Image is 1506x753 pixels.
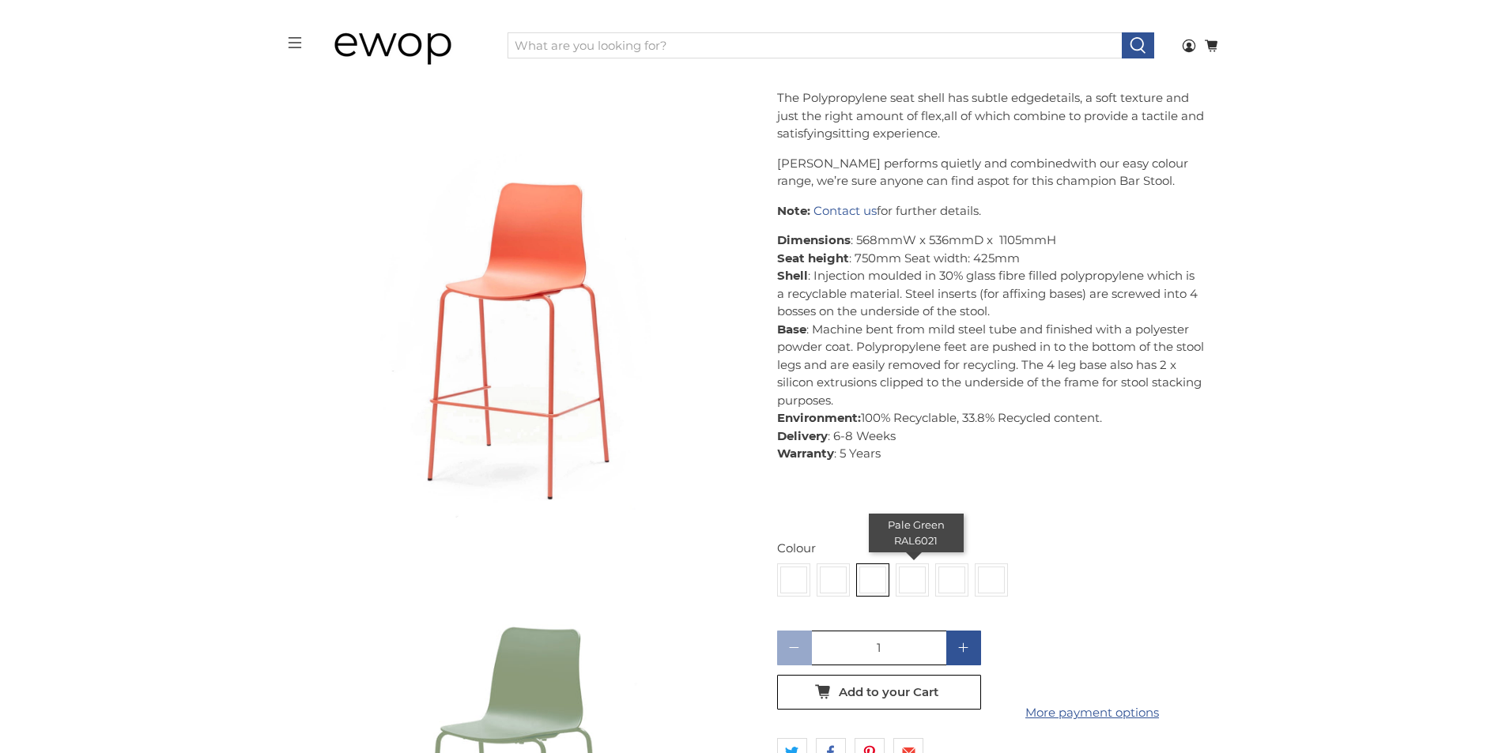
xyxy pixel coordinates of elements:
strong: Environment: [777,410,861,425]
input: What are you looking for? [508,32,1123,59]
strong: Seat height [777,250,849,265]
span: spot for this champion Bar Stool. [984,173,1175,188]
a: Polly Bar Stool [303,91,730,518]
div: Pale Green RAL6021 [869,514,964,552]
p: : 568mmW x 536mmD x 1105mmH : 750mm Seat width: 425mm : Injection moulded in 30% glass fibre fill... [777,232,1204,463]
strong: Note: [777,203,810,218]
span: all of which combine to provide a tactile and satisfying [777,108,1204,141]
strong: Delivery [777,428,828,443]
button: Add to your Cart [777,675,981,710]
strong: Warranty [777,446,834,461]
span: for further details. [777,203,981,218]
span: details, a soft texture and just the right amount of flex, [777,90,1189,123]
div: Colour [777,540,1204,558]
strong: Shell [777,268,808,283]
span: : 5 Years [834,446,881,461]
a: Contact us [813,203,877,218]
span: Add to your Cart [839,685,938,699]
strong: Base [777,322,806,337]
span: sitting experience. [832,126,940,141]
strong: Dimensions [777,232,851,247]
a: More payment options [991,704,1195,722]
span: [PERSON_NAME] performs quietly and combined [777,156,1070,171]
span: The Polypropylene seat shell has subtle edge [777,90,1041,105]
